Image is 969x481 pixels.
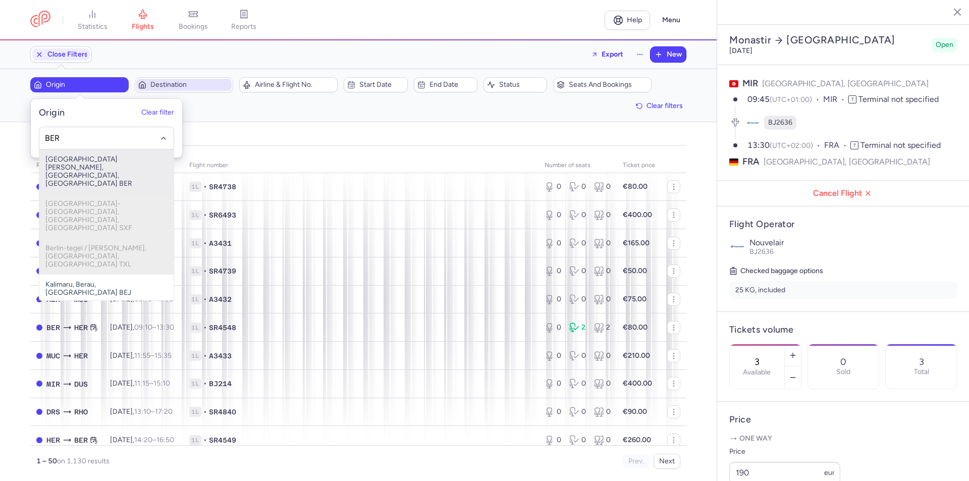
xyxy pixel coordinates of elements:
[936,40,953,50] span: Open
[602,50,623,58] span: Export
[914,368,929,376] p: Total
[203,238,207,248] span: •
[39,149,174,194] span: [GEOGRAPHIC_DATA][PERSON_NAME], [GEOGRAPHIC_DATA], [GEOGRAPHIC_DATA] BER
[156,323,174,332] time: 13:30
[848,95,856,103] span: T
[203,266,207,276] span: •
[209,435,236,445] span: SR4549
[651,47,686,62] button: New
[824,140,850,151] span: FRA
[155,407,173,416] time: 17:20
[594,323,611,333] div: 2
[623,407,647,416] strong: €90.00
[594,294,611,304] div: 0
[429,81,474,89] span: End date
[623,182,648,191] strong: €80.00
[36,184,42,190] span: CLOSED
[189,182,201,192] span: 1L
[30,158,104,173] th: route
[840,357,846,367] p: 0
[823,94,848,105] span: MIR
[31,47,91,62] button: Close Filters
[39,275,174,303] span: Kalimaru, Berau, [GEOGRAPHIC_DATA] BEJ
[729,265,957,277] h5: Checked baggage options
[729,238,745,254] img: Nouvelair logo
[132,22,154,31] span: flights
[154,351,172,360] time: 15:35
[156,436,174,444] time: 16:50
[746,116,760,130] figure: BJ airline logo
[74,406,88,417] span: Diagoras, Ródos, Greece
[623,379,652,388] strong: €400.00
[134,379,149,388] time: 11:15
[742,155,760,168] span: FRA
[168,9,219,31] a: bookings
[239,77,338,92] button: Airline & Flight No.
[135,77,233,92] button: Destination
[150,81,230,89] span: Destination
[209,351,232,361] span: A3433
[203,323,207,333] span: •
[110,379,170,388] span: [DATE],
[74,379,88,390] span: Düsseldorf International Airport, Düsseldorf, Germany
[209,294,232,304] span: A3432
[569,182,586,192] div: 0
[36,212,42,218] span: CLOSED
[359,81,404,89] span: Start date
[617,158,661,173] th: Ticket price
[209,266,236,276] span: SR4739
[569,435,586,445] div: 0
[545,210,561,220] div: 0
[729,324,957,336] h4: Tickets volume
[67,9,118,31] a: statistics
[762,79,929,88] span: [GEOGRAPHIC_DATA], [GEOGRAPHIC_DATA]
[764,155,930,168] span: [GEOGRAPHIC_DATA], [GEOGRAPHIC_DATA]
[78,22,107,31] span: statistics
[74,322,88,333] span: Nikos Kazantzakis Airport, Irákleion, Greece
[36,409,42,415] span: CLOSED
[729,446,840,458] label: Price
[545,435,561,445] div: 0
[499,81,544,89] span: Status
[118,9,168,31] a: flights
[623,295,647,303] strong: €75.00
[569,210,586,220] div: 0
[654,454,680,469] button: Next
[729,34,928,46] h2: Monastir [GEOGRAPHIC_DATA]
[729,414,957,425] h4: Price
[183,158,539,173] th: Flight number
[57,457,110,465] span: on 1,130 results
[231,22,256,31] span: reports
[36,437,42,443] span: CLOSED
[134,351,150,360] time: 11:55
[141,109,174,117] button: Clear filter
[110,436,174,444] span: [DATE],
[569,379,586,389] div: 0
[594,266,611,276] div: 0
[189,210,201,220] span: 1L
[134,436,174,444] span: –
[46,379,60,390] span: Habib Bourguiba, Monastir, Tunisia
[553,77,652,92] button: Seats and bookings
[545,323,561,333] div: 0
[729,46,752,55] time: [DATE]
[545,266,561,276] div: 0
[768,118,792,128] span: BJ2636
[742,78,758,89] span: MIR
[594,435,611,445] div: 0
[134,407,173,416] span: –
[189,379,201,389] span: 1L
[569,323,586,333] div: 2
[770,141,813,150] span: (UTC+02:00)
[134,351,172,360] span: –
[569,81,648,89] span: Seats and bookings
[74,350,88,361] span: Nikos Kazantzakis Airport, Irákleion, Greece
[569,351,586,361] div: 0
[203,407,207,417] span: •
[605,11,650,30] a: Help
[729,219,957,230] h4: Flight Operator
[545,407,561,417] div: 0
[36,353,42,359] span: CLOSED
[632,98,686,114] button: Clear filters
[189,351,201,361] span: 1L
